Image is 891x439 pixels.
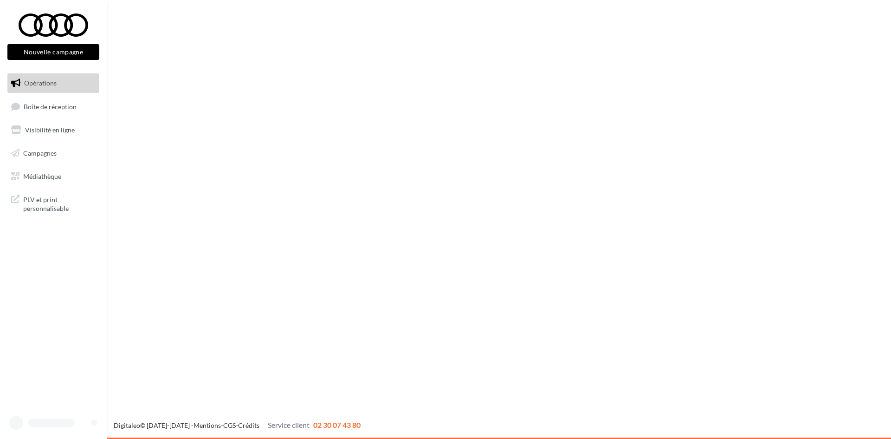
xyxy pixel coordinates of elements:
[25,126,75,134] span: Visibilité en ligne
[23,193,96,213] span: PLV et print personnalisable
[194,421,221,429] a: Mentions
[238,421,259,429] a: Crédits
[24,102,77,110] span: Boîte de réception
[23,149,57,157] span: Campagnes
[24,79,57,87] span: Opérations
[23,172,61,180] span: Médiathèque
[6,97,101,117] a: Boîte de réception
[268,420,310,429] span: Service client
[6,190,101,217] a: PLV et print personnalisable
[223,421,236,429] a: CGS
[6,73,101,93] a: Opérations
[6,120,101,140] a: Visibilité en ligne
[114,421,361,429] span: © [DATE]-[DATE] - - -
[6,144,101,163] a: Campagnes
[114,421,140,429] a: Digitaleo
[7,44,99,60] button: Nouvelle campagne
[6,167,101,186] a: Médiathèque
[313,420,361,429] span: 02 30 07 43 80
